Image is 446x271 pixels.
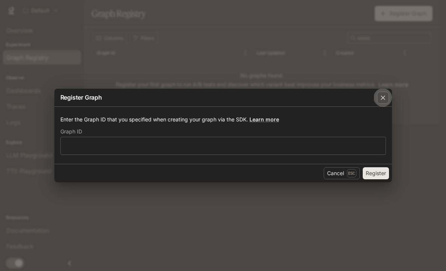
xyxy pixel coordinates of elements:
[347,169,356,177] p: Esc
[324,167,360,179] button: CancelEsc
[60,129,82,134] p: Graph ID
[60,93,102,102] p: Register Graph
[249,116,279,123] a: Learn more
[363,167,389,179] button: Register
[60,116,386,123] p: Enter the Graph ID that you specified when creating your graph via the SDK.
